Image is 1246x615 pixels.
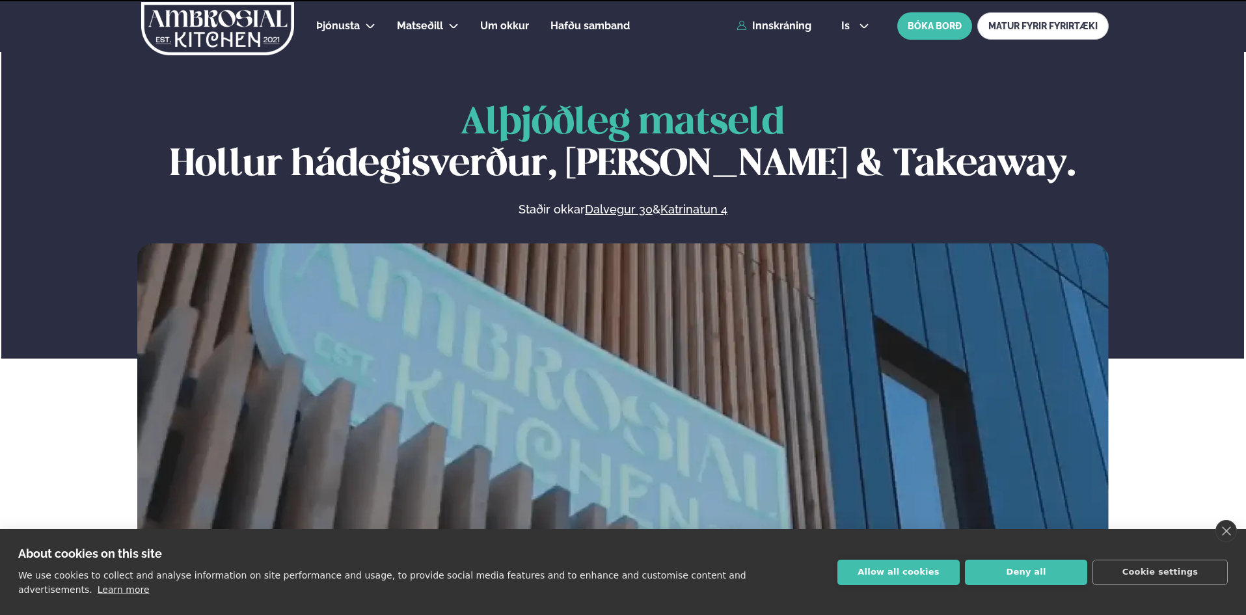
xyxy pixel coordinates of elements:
[965,560,1087,585] button: Deny all
[831,21,880,31] button: is
[98,584,150,595] a: Learn more
[660,202,727,217] a: Katrinatun 4
[1092,560,1228,585] button: Cookie settings
[397,18,443,34] a: Matseðill
[841,21,854,31] span: is
[977,12,1109,40] a: MATUR FYRIR FYRIRTÆKI
[140,2,295,55] img: logo
[18,570,746,595] p: We use cookies to collect and analyse information on site performance and usage, to provide socia...
[397,20,443,32] span: Matseðill
[897,12,972,40] button: BÓKA BORÐ
[1215,520,1237,542] a: close
[480,20,529,32] span: Um okkur
[585,202,653,217] a: Dalvegur 30
[550,18,630,34] a: Hafðu samband
[837,560,960,585] button: Allow all cookies
[377,202,869,217] p: Staðir okkar &
[737,20,811,32] a: Innskráning
[316,18,360,34] a: Þjónusta
[550,20,630,32] span: Hafðu samband
[137,103,1109,186] h1: Hollur hádegisverður, [PERSON_NAME] & Takeaway.
[316,20,360,32] span: Þjónusta
[480,18,529,34] a: Um okkur
[461,105,785,141] span: Alþjóðleg matseld
[18,547,162,560] strong: About cookies on this site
